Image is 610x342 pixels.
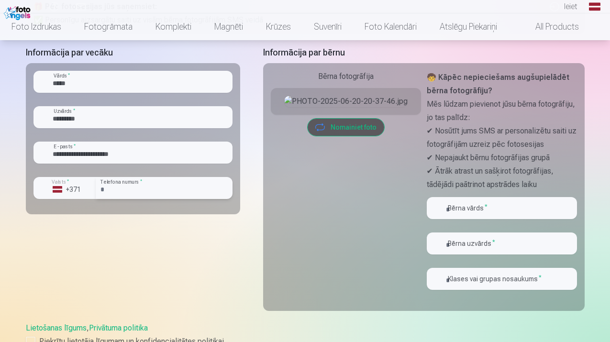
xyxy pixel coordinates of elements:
a: Krūzes [255,13,302,40]
h5: Informācija par vecāku [26,46,240,59]
a: Fotogrāmata [73,13,144,40]
button: Nomainiet foto [308,119,384,136]
a: Komplekti [144,13,203,40]
button: Valsts*+371 [33,177,96,199]
img: PHOTO-2025-06-20-20-37-46.jpg [284,96,408,107]
strong: 🧒 Kāpēc nepieciešams augšupielādēt bērna fotogrāfiju? [427,73,569,95]
h5: Informācija par bērnu [263,46,585,59]
a: All products [509,13,590,40]
a: Privātuma politika [89,323,148,332]
a: Magnēti [203,13,255,40]
div: +371 [53,185,81,194]
a: Lietošanas līgums [26,323,87,332]
a: Foto kalendāri [353,13,428,40]
a: Atslēgu piekariņi [428,13,509,40]
img: /fa1 [4,4,33,20]
label: Valsts [49,178,72,186]
div: Bērna fotogrāfija [271,71,421,82]
p: ✔ Nepajaukt bērnu fotogrāfijas grupā [427,151,577,165]
p: ✔ Nosūtīt jums SMS ar personalizētu saiti uz fotogrāfijām uzreiz pēc fotosesijas [427,124,577,151]
a: Suvenīri [302,13,353,40]
p: ✔ Ātrāk atrast un sašķirot fotogrāfijas, tādējādi paātrinot apstrādes laiku [427,165,577,191]
p: Mēs lūdzam pievienot jūsu bērna fotogrāfiju, jo tas palīdz: [427,98,577,124]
